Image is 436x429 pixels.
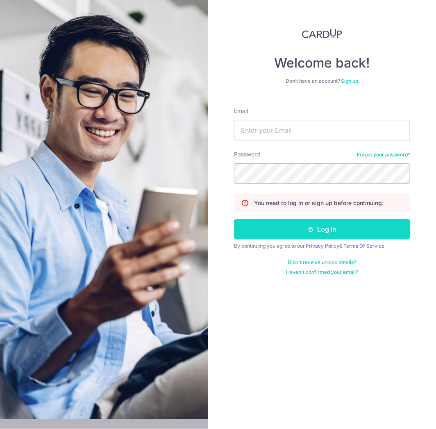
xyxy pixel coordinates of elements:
[343,243,384,249] a: Terms Of Service
[234,107,248,115] label: Email
[306,243,339,249] a: Privacy Policy
[234,219,410,239] button: Log in
[288,259,357,266] a: Didn't receive unlock details?
[254,199,384,207] p: You need to log in or sign up before continuing.
[234,243,410,249] div: By continuing you agree to our &
[357,151,410,158] a: Forgot your password?
[341,78,359,84] a: Sign up
[302,29,342,38] img: CardUp Logo
[234,78,410,84] div: Don’t have an account?
[234,150,260,158] label: Password
[286,269,358,275] a: Haven't confirmed your email?
[234,55,410,71] h4: Welcome back!
[234,120,410,140] input: Enter your Email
